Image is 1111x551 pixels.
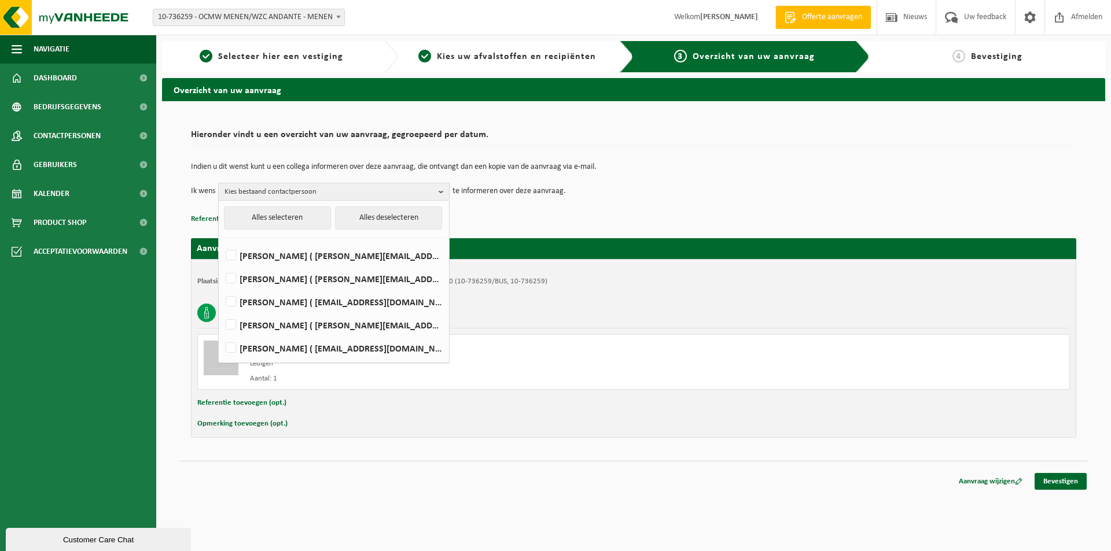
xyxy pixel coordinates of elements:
span: Kies uw afvalstoffen en recipiënten [437,52,596,61]
a: Bevestigen [1035,473,1087,490]
p: te informeren over deze aanvraag. [453,183,566,200]
button: Alles deselecteren [335,206,442,230]
span: Bevestiging [971,52,1022,61]
span: Gebruikers [34,150,77,179]
a: Offerte aanvragen [775,6,871,29]
span: Selecteer hier een vestiging [218,52,343,61]
div: Ledigen [250,359,680,368]
iframe: chat widget [6,526,193,551]
span: 10-736259 - OCMW MENEN/WZC ANDANTE - MENEN [153,9,345,26]
span: 3 [674,50,687,62]
span: Offerte aanvragen [799,12,865,23]
span: Acceptatievoorwaarden [34,237,127,266]
span: Dashboard [34,64,77,93]
span: 2 [418,50,431,62]
span: Overzicht van uw aanvraag [693,52,815,61]
button: Alles selecteren [224,206,331,230]
strong: [PERSON_NAME] [700,13,758,21]
strong: Aanvraag voor [DATE] [197,244,284,253]
button: Kies bestaand contactpersoon [218,183,450,200]
a: Aanvraag wijzigen [950,473,1031,490]
span: Bedrijfsgegevens [34,93,101,121]
button: Opmerking toevoegen (opt.) [197,416,288,431]
span: Kies bestaand contactpersoon [225,183,434,201]
p: Ik wens [191,183,215,200]
h2: Hieronder vindt u een overzicht van uw aanvraag, gegroepeerd per datum. [191,130,1076,146]
p: Indien u dit wenst kunt u een collega informeren over deze aanvraag, die ontvangt dan een kopie v... [191,163,1076,171]
label: [PERSON_NAME] ( [PERSON_NAME][EMAIL_ADDRESS][DOMAIN_NAME] ) [223,270,443,287]
span: Navigatie [34,35,69,64]
label: [PERSON_NAME] ( [PERSON_NAME][EMAIL_ADDRESS][DOMAIN_NAME] ) [223,247,443,264]
label: [PERSON_NAME] ( [EMAIL_ADDRESS][DOMAIN_NAME] ) [223,293,443,310]
div: Aantal: 1 [250,374,680,383]
strong: Plaatsingsadres: [197,278,248,285]
span: Contactpersonen [34,121,101,150]
a: 2Kies uw afvalstoffen en recipiënten [404,50,611,64]
label: [PERSON_NAME] ( [PERSON_NAME][EMAIL_ADDRESS][DOMAIN_NAME] ) [223,316,443,334]
span: Product Shop [34,208,86,237]
button: Referentie toevoegen (opt.) [191,212,280,227]
span: 1 [200,50,212,62]
h2: Overzicht van uw aanvraag [162,78,1105,101]
span: 4 [952,50,965,62]
a: 1Selecteer hier een vestiging [168,50,375,64]
span: 10-736259 - OCMW MENEN/WZC ANDANTE - MENEN [153,9,344,25]
label: [PERSON_NAME] ( [EMAIL_ADDRESS][DOMAIN_NAME] ) [223,339,443,357]
button: Referentie toevoegen (opt.) [197,395,286,411]
span: Kalender [34,179,69,208]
